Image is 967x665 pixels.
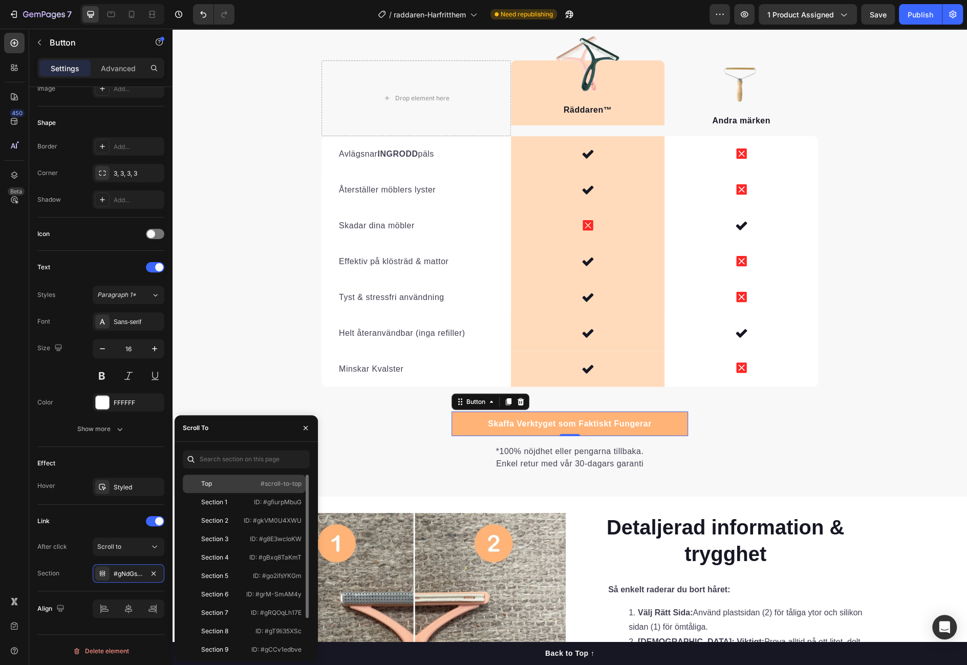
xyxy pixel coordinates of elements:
div: Align [37,602,67,616]
div: Section 4 [201,553,229,562]
strong: INGRODD [205,121,245,130]
div: After click [37,542,67,551]
div: Delete element [73,645,129,657]
button: Save [861,4,895,25]
div: Add... [114,84,162,94]
div: Publish [908,9,933,20]
div: #gNdGsClNHP [114,569,143,578]
div: Image [37,84,55,93]
div: Drop element here [223,66,277,74]
div: Section 9 [201,645,228,654]
button: 1 product assigned [759,4,857,25]
li: Använd plastsidan (2) för tåliga ytor och silikon sidan (1) för ömtåliga. [456,577,693,607]
strong: Viktigt: [564,609,592,617]
div: Styled [114,483,162,492]
div: 450 [10,109,25,117]
span: Scroll to [97,543,121,550]
div: Section 1 [201,498,227,507]
p: 7 [67,8,72,20]
div: Color [37,398,53,407]
p: ID: #go2ifsYKGm [253,571,302,581]
p: Button [50,36,137,49]
div: Sans-serif [114,317,162,327]
div: Text [37,263,50,272]
button: Publish [899,4,942,25]
li: Prova alltid på ett litet, dolt område först för att säkerställa att materialet klarar av verktyg... [456,606,693,650]
p: Tyst & stressfri användning [166,263,321,275]
button: Show more [37,420,164,438]
div: Show more [77,424,125,434]
div: Styles [37,290,55,299]
div: Shadow [37,195,61,204]
p: ID: #gCCv1edbve [251,645,302,654]
p: ID: #gBxq8TaKmT [249,553,302,562]
div: Top [201,479,212,488]
div: Add... [114,196,162,205]
img: gempages_580640165886690217-802c653d-e537-4e43-83ef-946c3f737525.png [382,2,448,69]
div: Undo/Redo [193,4,234,25]
p: Skaffa Verktyget som Faktiskt Fungerar [315,389,479,401]
div: Section 6 [201,590,228,599]
strong: [DEMOGRAPHIC_DATA]: [465,609,562,617]
div: Button [292,369,315,378]
p: Helt återanvändbar (inga refiller) [166,298,321,311]
div: FFFFFF [114,398,162,407]
strong: Välj Rätt Sida: [465,580,521,588]
div: Shape [37,118,56,127]
img: gempages_580640165886690217-3541c6b3-8c65-478d-b231-9e5d5b721952.png [546,32,592,78]
p: *100% nöjdhet eller pengarna tillbaka. [280,417,514,429]
h2: Detaljerad information & trygghet [401,484,704,540]
button: Delete element [37,643,164,659]
div: Section 2 [201,516,228,525]
p: #scroll-to-top [261,479,302,488]
button: 7 [4,4,76,25]
strong: Så enkelt raderar du bort håret: [436,556,557,565]
div: Section 8 [201,627,228,636]
div: Section [37,569,59,578]
iframe: Design area [173,29,967,665]
p: Minskar Kvalster [166,334,321,347]
div: Section 5 [201,571,228,581]
p: ID: #g8E3wcIoKW [250,534,302,544]
div: Link [37,517,50,526]
div: 3, 3, 3, 3 [114,169,162,178]
p: Räddaren™ [339,75,491,88]
div: Font [37,317,50,326]
div: Section 7 [201,608,228,617]
div: Border [37,142,57,151]
p: Skadar dina möbler [166,191,321,203]
div: Section 3 [201,534,228,544]
span: 1 product assigned [767,9,834,20]
a: Skaffa Verktyget som Faktiskt Fungerar [279,383,515,407]
div: Scroll To [183,423,208,433]
button: Scroll to [93,538,164,556]
p: Effektiv på klösträd & mattor [166,227,321,239]
p: Enkel retur med vår 30-dagars garanti [280,429,514,441]
span: Paragraph 1* [97,290,136,299]
div: Effect [37,459,55,468]
p: ID: #gfiurpMbuG [254,498,302,507]
p: Avlägsnar päls [166,119,321,132]
p: Settings [51,63,79,74]
p: Andra märken [493,86,644,98]
p: ID: #gT9li35XSc [255,627,302,636]
div: Hover [37,481,55,490]
span: / [389,9,392,20]
input: Search section on this page [183,450,310,468]
div: Back to Top ↑ [373,619,422,630]
p: ID: #gkVM0U4XWU [244,516,302,525]
p: Advanced [101,63,136,74]
p: Återställer möblers lyster [166,155,321,167]
button: Paragraph 1* [93,286,164,304]
div: Icon [37,229,50,239]
div: Open Intercom Messenger [932,615,957,639]
div: Corner [37,168,58,178]
div: Beta [8,187,25,196]
span: Need republishing [501,10,553,19]
div: Add... [114,142,162,152]
p: ID: #grM-SmAM4y [246,590,302,599]
span: Save [870,10,887,19]
p: ID: #gRQOqLh17E [251,608,302,617]
span: raddaren-Harfritthem [394,9,466,20]
div: Size [37,341,65,355]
